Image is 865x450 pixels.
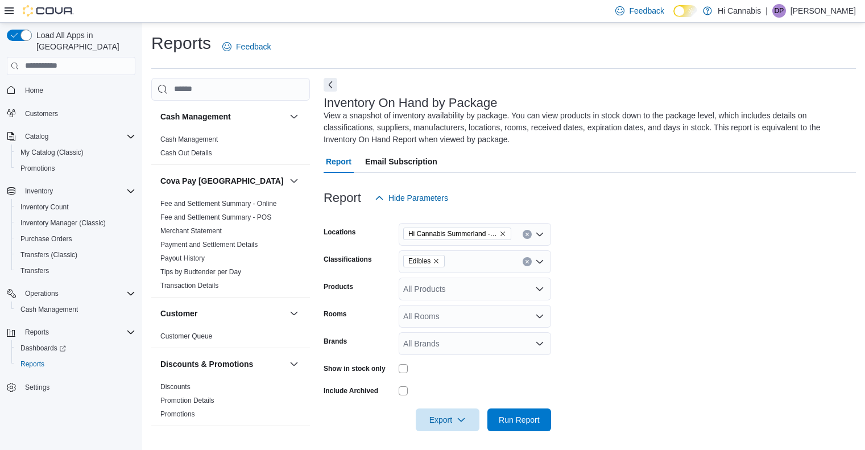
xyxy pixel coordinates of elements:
a: Transfers [16,264,53,278]
button: Catalog [20,130,53,143]
button: Purchase Orders [11,231,140,247]
button: Inventory [160,436,285,448]
a: Promotion Details [160,397,214,404]
span: Cash Management [20,305,78,314]
span: Operations [20,287,135,300]
span: Edibles [408,255,431,267]
button: Cash Management [11,302,140,317]
button: Reports [11,356,140,372]
a: Transfers (Classic) [16,248,82,262]
span: Inventory Manager (Classic) [16,216,135,230]
button: Clear input [523,230,532,239]
span: Customers [25,109,58,118]
span: Hi Cannabis Summerland -- 450277 [408,228,497,240]
button: Transfers (Classic) [11,247,140,263]
span: Inventory [25,187,53,196]
span: Inventory Count [16,200,135,214]
button: Transfers [11,263,140,279]
span: Email Subscription [365,150,437,173]
span: Catalog [20,130,135,143]
button: Operations [2,286,140,302]
span: Home [20,83,135,97]
span: Feedback [629,5,664,16]
span: Report [326,150,351,173]
button: My Catalog (Classic) [11,145,140,160]
h3: Inventory On Hand by Package [324,96,498,110]
button: Inventory [20,184,57,198]
a: Home [20,84,48,97]
a: Fee and Settlement Summary - Online [160,200,277,208]
a: Dashboards [11,340,140,356]
span: Tips by Budtender per Day [160,267,241,276]
span: Purchase Orders [20,234,72,243]
span: Edibles [403,255,445,267]
button: Inventory [2,183,140,199]
a: Feedback [218,35,275,58]
button: Cova Pay [GEOGRAPHIC_DATA] [287,174,301,188]
button: Customers [2,105,140,122]
h3: Report [324,191,361,205]
a: Reports [16,357,49,371]
button: Open list of options [535,339,544,348]
a: Discounts [160,383,191,391]
button: Reports [20,325,53,339]
span: Customer Queue [160,332,212,341]
button: Cash Management [287,110,301,123]
a: Inventory Count [16,200,73,214]
span: Inventory Count [20,203,69,212]
span: Settings [20,380,135,394]
span: Discounts [160,382,191,391]
nav: Complex example [7,77,135,426]
input: Dark Mode [673,5,697,17]
p: Hi Cannabis [718,4,761,18]
span: Inventory Manager (Classic) [20,218,106,228]
a: Dashboards [16,341,71,355]
div: Customer [151,329,310,348]
button: Hide Parameters [370,187,453,209]
a: Cash Management [16,303,82,316]
div: Cash Management [151,133,310,164]
button: Operations [20,287,63,300]
button: Run Report [487,408,551,431]
span: My Catalog (Classic) [20,148,84,157]
button: Clear input [523,257,532,266]
a: Merchant Statement [160,227,222,235]
div: View a snapshot of inventory availability by package. You can view products in stock down to the ... [324,110,850,146]
span: Promotion Details [160,396,214,405]
a: Promotions [160,410,195,418]
button: Discounts & Promotions [160,358,285,370]
a: Tips by Budtender per Day [160,268,241,276]
span: Merchant Statement [160,226,222,236]
span: Promotions [16,162,135,175]
span: Reports [16,357,135,371]
a: Payment and Settlement Details [160,241,258,249]
span: Transfers [16,264,135,278]
label: Rooms [324,309,347,319]
span: Reports [20,325,135,339]
label: Brands [324,337,347,346]
button: Discounts & Promotions [287,357,301,371]
button: Open list of options [535,230,544,239]
span: Transfers (Classic) [20,250,77,259]
button: Remove Hi Cannabis Summerland -- 450277 from selection in this group [499,230,506,237]
span: Export [423,408,473,431]
span: Inventory [20,184,135,198]
button: Promotions [11,160,140,176]
img: Cova [23,5,74,16]
h3: Inventory [160,436,196,448]
span: Reports [20,360,44,369]
span: Transaction Details [160,281,218,290]
a: Transaction Details [160,282,218,290]
a: Inventory Manager (Classic) [16,216,110,230]
span: Dashboards [20,344,66,353]
span: Cash Management [16,303,135,316]
span: Cash Out Details [160,148,212,158]
button: Export [416,408,479,431]
button: Next [324,78,337,92]
span: Cash Management [160,135,218,144]
span: Hi Cannabis Summerland -- 450277 [403,228,511,240]
button: Customer [287,307,301,320]
div: Cova Pay [GEOGRAPHIC_DATA] [151,197,310,297]
span: Promotions [160,410,195,419]
a: Cash Out Details [160,149,212,157]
